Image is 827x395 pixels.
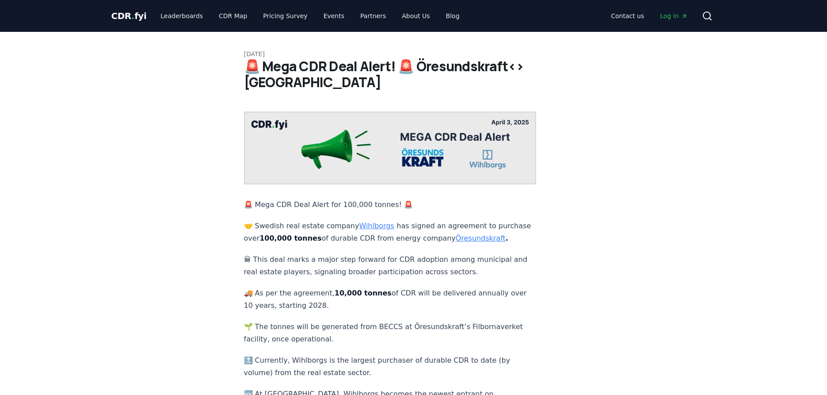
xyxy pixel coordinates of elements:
[244,199,537,211] p: 🚨 Mega CDR Deal Alert for 100,000 tonnes! 🚨
[244,220,537,245] p: 🤝 Swedish real estate company has signed an agreement to purchase over of durable CDR from energy...
[212,8,254,24] a: CDR Map
[153,8,210,24] a: Leaderboards
[456,234,508,242] strong: .
[353,8,393,24] a: Partners
[111,11,147,21] span: CDR fyi
[244,253,537,278] p: 🏛 This deal marks a major step forward for CDR adoption among municipal and real estate players, ...
[335,289,392,297] strong: 10,000 tonnes
[653,8,694,24] a: Log in
[244,354,537,379] p: 🔝 Currently, Wihlborgs is the largest purchaser of durable CDR to date (by volume) from the real ...
[244,50,583,58] p: [DATE]
[604,8,694,24] nav: Main
[395,8,437,24] a: About Us
[244,58,583,90] h1: 🚨 Mega CDR Deal Alert! 🚨 Öresundskraft<>[GEOGRAPHIC_DATA]
[660,12,687,20] span: Log in
[111,10,147,22] a: CDR.fyi
[316,8,351,24] a: Events
[456,234,506,242] a: Öresundskraft
[244,321,537,345] p: 🌱 The tonnes will be generated from BECCS at Öresundskraft’s Filbornaverket facility, once operat...
[131,11,134,21] span: .
[259,234,321,242] strong: 100,000 tonnes
[439,8,467,24] a: Blog
[244,287,537,312] p: 🚚 As per the agreement, of CDR will be delivered annually over 10 years, starting 2028.
[244,111,537,184] img: blog post image
[359,222,394,230] a: Wihlborgs
[153,8,466,24] nav: Main
[604,8,651,24] a: Contact us
[256,8,314,24] a: Pricing Survey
